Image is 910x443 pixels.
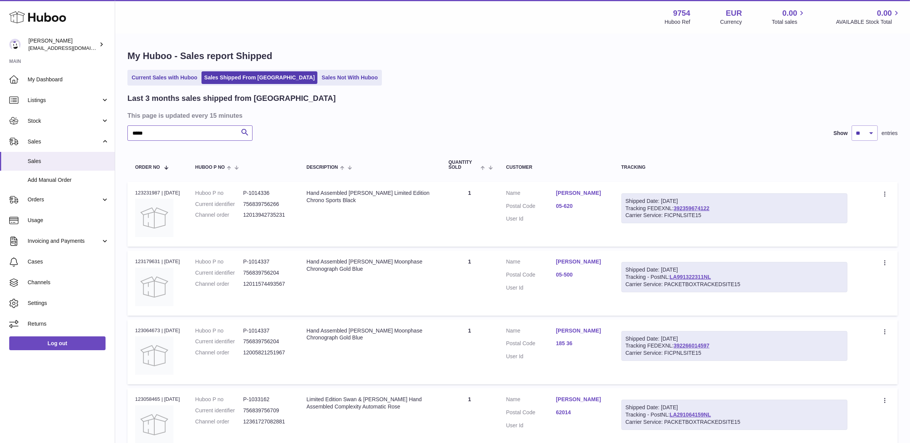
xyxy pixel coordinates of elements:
dd: 12005821251967 [243,349,291,356]
a: [PERSON_NAME] [556,189,606,197]
div: 123231987 | [DATE] [135,189,180,196]
span: Add Manual Order [28,176,109,184]
div: Tracking [621,165,847,170]
dt: Current identifier [195,201,243,208]
div: Limited Edition Swan & [PERSON_NAME] Hand Assembled Complexity Automatic Rose [307,396,433,410]
span: Order No [135,165,160,170]
dd: 12013942735231 [243,211,291,219]
div: Carrier Service: PACKETBOXTRACKEDSITE15 [626,418,843,426]
a: 185 36 [556,340,606,347]
a: LA291064159NL [670,412,711,418]
div: 123058465 | [DATE] [135,396,180,403]
dt: Name [506,396,556,405]
span: AVAILABLE Stock Total [836,18,901,26]
div: Carrier Service: PACKETBOXTRACKEDSITE15 [626,281,843,288]
span: Returns [28,320,109,328]
div: Hand Assembled [PERSON_NAME] Moonphase Chronograph Gold Blue [307,327,433,342]
td: 1 [441,182,499,247]
div: Carrier Service: FICPNLSITE15 [626,212,843,219]
dt: Name [506,327,556,336]
div: 123179631 | [DATE] [135,258,180,265]
dd: P-1033162 [243,396,291,403]
dd: 756839756266 [243,201,291,208]
dd: P-1014337 [243,327,291,334]
dt: Huboo P no [195,327,243,334]
dt: User Id [506,422,556,429]
img: no-photo.jpg [135,268,173,306]
a: Sales Not With Huboo [319,71,380,84]
dd: 756839756709 [243,407,291,414]
dt: Current identifier [195,269,243,277]
dt: Channel order [195,211,243,219]
a: 05-620 [556,203,606,210]
dt: Huboo P no [195,396,243,403]
div: Currency [720,18,742,26]
span: Invoicing and Payments [28,237,101,245]
span: Stock [28,117,101,125]
a: 0.00 AVAILABLE Stock Total [836,8,901,26]
span: Settings [28,300,109,307]
h2: Last 3 months sales shipped from [GEOGRAPHIC_DATA] [127,93,336,104]
a: 0.00 Total sales [772,8,806,26]
dt: Channel order [195,418,243,425]
span: My Dashboard [28,76,109,83]
label: Show [834,130,848,137]
span: [EMAIL_ADDRESS][DOMAIN_NAME] [28,45,113,51]
div: Tracking - PostNL: [621,262,847,292]
dt: Huboo P no [195,258,243,265]
dt: Name [506,189,556,199]
dd: P-1014336 [243,189,291,197]
span: Listings [28,97,101,104]
span: Usage [28,217,109,224]
a: 05-500 [556,271,606,278]
dt: User Id [506,215,556,222]
a: [PERSON_NAME] [556,396,606,403]
div: Tracking - PostNL: [621,400,847,430]
dd: 12011574493567 [243,280,291,288]
a: Current Sales with Huboo [129,71,200,84]
h1: My Huboo - Sales report Shipped [127,50,898,62]
span: Quantity Sold [449,160,479,170]
a: 392266014597 [674,343,709,349]
span: 0.00 [877,8,892,18]
span: Sales [28,158,109,165]
img: no-photo.jpg [135,336,173,375]
a: [PERSON_NAME] [556,258,606,265]
div: Tracking FEDEXNL: [621,193,847,224]
div: Huboo Ref [665,18,690,26]
dt: Postal Code [506,340,556,349]
span: entries [882,130,898,137]
dt: User Id [506,284,556,291]
a: [PERSON_NAME] [556,327,606,334]
div: [PERSON_NAME] [28,37,97,52]
dt: Postal Code [506,271,556,280]
dt: User Id [506,353,556,360]
a: Sales Shipped From [GEOGRAPHIC_DATA] [201,71,317,84]
div: Tracking FEDEXNL: [621,331,847,361]
div: Carrier Service: FICPNLSITE15 [626,349,843,357]
span: Total sales [772,18,806,26]
div: Shipped Date: [DATE] [626,266,843,273]
span: Description [307,165,338,170]
dt: Current identifier [195,338,243,345]
img: no-photo.jpg [135,199,173,237]
dd: 756839756204 [243,338,291,345]
dt: Postal Code [506,203,556,212]
span: 0.00 [783,8,798,18]
dd: 12361727082881 [243,418,291,425]
strong: EUR [726,8,742,18]
dt: Name [506,258,556,267]
dt: Postal Code [506,409,556,418]
div: Shipped Date: [DATE] [626,198,843,205]
dt: Current identifier [195,407,243,414]
dd: 756839756204 [243,269,291,277]
dt: Huboo P no [195,189,243,197]
div: Shipped Date: [DATE] [626,404,843,411]
span: Huboo P no [195,165,225,170]
span: Sales [28,138,101,145]
dt: Channel order [195,349,243,356]
span: Cases [28,258,109,265]
div: Customer [506,165,606,170]
img: internalAdmin-9754@internal.huboo.com [9,39,21,50]
a: Log out [9,336,106,350]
